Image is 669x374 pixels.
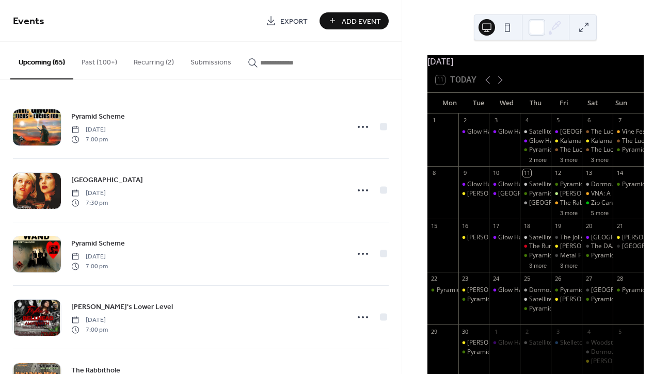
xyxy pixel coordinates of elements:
button: 3 more [556,261,582,269]
div: 13 [585,169,593,177]
div: The Jolly Llama [560,233,603,242]
div: [PERSON_NAME] Eccentric Cafe [467,233,559,242]
div: Glow Hall: Movie Night [458,127,489,136]
div: [GEOGRAPHIC_DATA] [498,189,561,198]
div: Glow Hall: Workshop (Music Production) [498,180,613,189]
div: Pyramid Scheme [529,189,578,198]
div: Pyramid Scheme [520,251,551,260]
div: Pyramid Scheme [467,348,516,356]
span: Export [280,16,308,27]
div: 14 [616,169,624,177]
div: Dormouse: Rad Riso Open Print [520,286,551,295]
div: Glow Hall: Workshop (Music Production) [498,127,613,136]
div: Glow Hall [582,233,613,242]
span: 7:00 pm [71,135,108,144]
div: The Lucky Wolf [560,145,603,154]
button: 5 more [587,208,613,217]
div: Pyramid Scheme [467,295,516,304]
button: 3 more [587,155,613,164]
div: 30 [461,328,469,335]
div: 6 [585,117,593,124]
div: Pyramid Scheme [613,286,644,295]
div: Sat [578,93,607,113]
div: 16 [461,222,469,230]
span: [DATE] [71,316,108,325]
div: Bell's Eccentric Cafe [582,357,613,366]
div: 9 [461,169,469,177]
div: Bell's Eccentric Cafe [458,189,489,198]
div: Woodstock Fest [591,338,636,347]
div: Glow Hall: Workshop (Music Production) [489,338,520,347]
button: 3 more [556,208,582,217]
div: Satellite Records Open Mic [529,233,606,242]
div: The Rabbithole [551,199,582,207]
div: 2 [523,328,531,335]
span: [DATE] [71,125,108,135]
span: Events [13,11,44,31]
div: [DATE] [427,55,644,68]
span: [DATE] [71,189,108,198]
div: [PERSON_NAME] Eccentric Cafe [467,338,559,347]
a: [PERSON_NAME]'s Lower Level [71,301,173,313]
span: 7:00 pm [71,325,108,334]
div: The Lucky Wolf [551,145,582,154]
div: [GEOGRAPHIC_DATA] [591,286,654,295]
div: The Rabbithole [560,199,603,207]
div: 3 [492,117,500,124]
div: Fri [550,93,578,113]
div: Pyramid Scheme [582,251,613,260]
div: Sun [607,93,635,113]
div: Satellite Records Open Mic [520,127,551,136]
div: Dormouse: Rad Riso Open Print [529,286,619,295]
span: Add Event [342,16,381,27]
div: Pyramid Scheme [458,295,489,304]
div: Bell's Eccentric Cafe [551,242,582,251]
span: [PERSON_NAME]'s Lower Level [71,302,173,313]
a: Pyramid Scheme [71,110,125,122]
div: Pyramid Scheme [437,286,485,295]
div: Bell's Eccentric Cafe [613,233,644,242]
div: Satellite Records Open Mic [520,180,551,189]
div: Satellite Records Open Mic [529,180,606,189]
div: Pyramid Scheme [551,180,582,189]
div: Satellite Records Open Mic [529,295,606,304]
div: The Lucky Wolf [591,145,634,154]
div: 3 [554,328,562,335]
div: Bell's Eccentric Cafe [458,338,489,347]
div: Shakespeare's Lower Level [551,189,582,198]
div: 12 [554,169,562,177]
div: Metal Frat [551,251,582,260]
button: 3 more [556,155,582,164]
div: Glow Hall: Workshop (Music Production) [489,286,520,295]
button: Submissions [182,42,240,78]
div: Pyramid Scheme [520,145,551,154]
div: The Lucky Wolf [622,137,665,145]
div: 28 [616,275,624,283]
button: Recurring (2) [125,42,182,78]
div: Pyramid Scheme [560,286,609,295]
div: Satellite Records Open Mic [520,295,551,304]
a: Export [258,12,315,29]
div: Satellite Records Open Mic [520,233,551,242]
div: The DAAC [582,242,613,251]
div: Pyramid Scheme [560,180,609,189]
div: Pyramid Scheme [458,348,489,356]
span: Pyramid Scheme [71,111,125,122]
span: Pyramid Scheme [71,238,125,249]
div: 17 [492,222,500,230]
div: Satellite Records Open Mic [529,338,606,347]
div: Vine Fest [622,127,648,136]
div: Pyramid Scheme [529,145,578,154]
div: 18 [523,222,531,230]
span: 7:30 pm [71,198,108,207]
div: Glow Hall: Movie Night [458,180,489,189]
div: Vine Fest [613,127,644,136]
div: [PERSON_NAME] Eccentric Cafe [467,286,559,295]
div: 1 [492,328,500,335]
div: 27 [585,275,593,283]
div: Pyramid Scheme [427,286,458,295]
div: 2 [461,117,469,124]
div: Glow Hall: Workshop (Music Production) [498,233,613,242]
div: Mon [436,93,464,113]
span: [DATE] [71,252,108,262]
